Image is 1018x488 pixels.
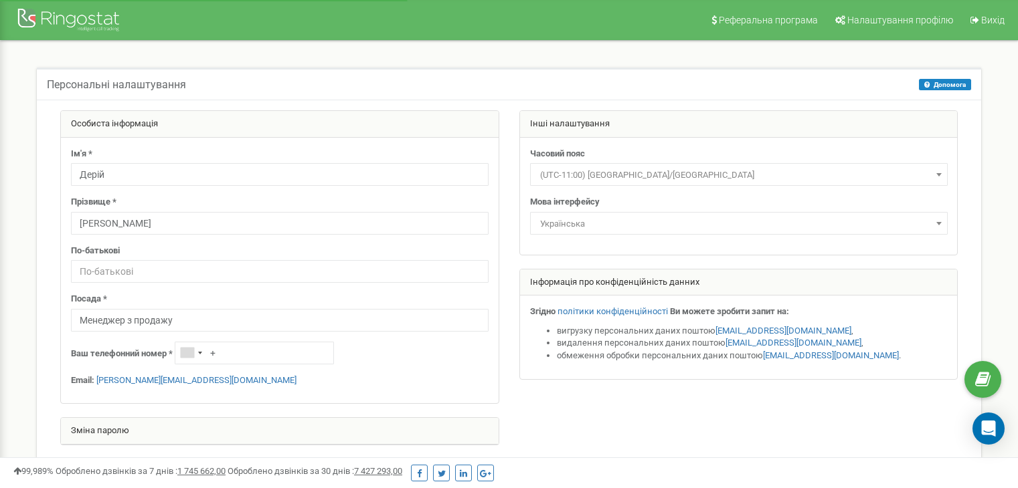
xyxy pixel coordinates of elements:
span: Українська [535,215,943,233]
strong: Email: [71,375,94,385]
a: [EMAIL_ADDRESS][DOMAIN_NAME] [715,326,851,336]
li: видалення персональних даних поштою , [557,337,948,350]
div: Особиста інформація [61,111,499,138]
span: Оброблено дзвінків за 30 днів : [228,466,402,476]
span: Налаштування профілю [847,15,953,25]
label: По-батькові [71,245,120,257]
input: Ім'я [71,163,489,186]
label: Ім'я * [71,148,92,160]
strong: Згідно [530,306,556,316]
div: Open Intercom Messenger [972,412,1005,445]
input: Прізвище [71,212,489,235]
a: політики конфіденційності [558,306,668,316]
span: (UTC-11:00) Pacific/Midway [535,166,943,185]
li: обмеження обробки персональних даних поштою . [557,350,948,362]
label: Ваш телефонний номер * [71,348,173,360]
a: [PERSON_NAME][EMAIL_ADDRESS][DOMAIN_NAME] [96,375,296,385]
span: Оброблено дзвінків за 7 днів : [56,466,226,476]
div: Інші налаштування [520,111,958,138]
h5: Персональні налаштування [47,79,186,91]
span: 99,989% [13,466,54,476]
a: [EMAIL_ADDRESS][DOMAIN_NAME] [763,350,899,360]
span: Реферальна програма [719,15,818,25]
label: Посада * [71,293,107,306]
div: Зміна паролю [61,418,499,445]
a: [EMAIL_ADDRESS][DOMAIN_NAME] [726,338,861,348]
input: Посада [71,309,489,332]
span: (UTC-11:00) Pacific/Midway [530,163,948,186]
input: +1-800-555-55-55 [175,342,334,364]
strong: Ви можете зробити запит на: [670,306,789,316]
div: Telephone country code [175,342,206,364]
button: Допомога [919,79,971,90]
input: По-батькові [71,260,489,283]
u: 1 745 662,00 [177,466,226,476]
label: Прізвище * [71,196,116,209]
span: Вихід [981,15,1005,25]
u: 7 427 293,00 [354,466,402,476]
li: вигрузку персональних даних поштою , [557,325,948,338]
span: Українська [530,212,948,235]
label: Часовий пояс [530,148,585,160]
div: Інформація про конфіденційність данних [520,269,958,296]
label: Мова інтерфейсу [530,196,600,209]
